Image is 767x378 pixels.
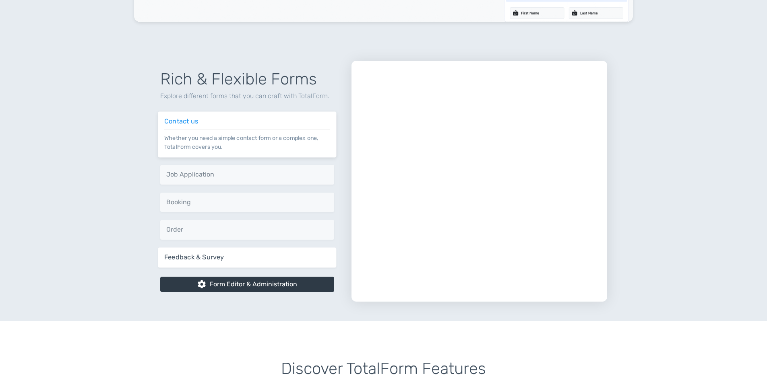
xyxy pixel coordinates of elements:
[166,226,328,233] h6: Order
[166,178,328,179] p: Seamlessly receive job applications and CVs on your website.
[166,199,328,206] h6: Booking
[164,129,330,151] p: Whether you need a simple contact form or a complex one, TotalForm covers you.
[166,233,328,234] p: Start selling your products and receiving orders quickly.
[160,91,334,101] p: Explore different forms that you can craft with TotalForm.
[164,261,330,261] p: Get better insights into your audience via feedback and surveys.
[197,279,207,289] span: settings
[160,360,607,378] h3: Discover TotalForm Features
[160,70,334,88] h1: Rich & Flexible Forms
[164,253,330,261] h6: Feedback & Survey
[160,277,334,292] a: settingsForm Editor & Administration
[164,118,330,125] h6: Contact us
[166,171,328,178] h6: Job Application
